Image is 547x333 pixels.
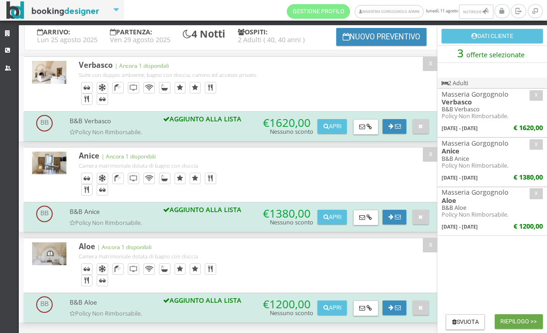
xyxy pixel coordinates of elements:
button: Svuota [446,314,485,330]
img: BookingDesigner.com [6,1,99,19]
button: x [530,139,543,150]
button: Dati Cliente [442,29,543,44]
h5: B&B Verbasco [442,106,543,113]
button: Notifiche [459,5,493,19]
h4: Masseria Gorgognolo [442,90,543,98]
h5: Policy Non Rimborsabile. [442,162,543,169]
h5: B&B Aloe [442,204,543,211]
b: € 1620,00 [514,123,543,132]
h5: B&B Anice [442,155,543,162]
b: [DATE] - [DATE] [442,223,478,230]
span: 3 [457,45,464,60]
button: Riepilogo >> [495,314,543,329]
h4: Masseria Gorgognolo [442,188,543,196]
h5: Policy Non Rimborsabile. [442,113,543,120]
b: € 1200,00 [514,222,543,230]
h5: Policy Non Rimborsabile. [442,211,543,218]
b: Aloe [442,196,456,205]
a: Gestione Profilo [287,4,350,19]
button: x [530,90,543,101]
span: lunedì, 11 agosto [287,4,494,19]
b: € 1380,00 [514,173,543,181]
h4: Masseria Gorgognolo [442,139,543,147]
a: Masseria Gorgognolo Admin [355,5,424,18]
span: offerte selezionate [464,48,528,62]
b: [DATE] - [DATE] [442,174,478,181]
b: Anice [442,147,459,155]
span: 2 Adulti [442,79,468,87]
b: [DATE] - [DATE] [442,125,478,131]
b: Verbasco [442,98,472,106]
button: x [530,188,543,199]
